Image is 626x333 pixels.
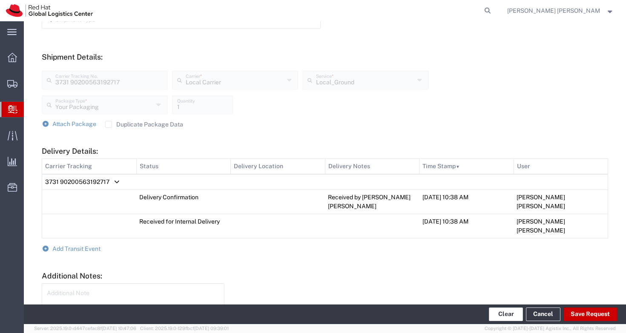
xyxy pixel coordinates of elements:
[42,52,608,61] h5: Shipment Details:
[514,214,608,238] td: [PERSON_NAME] [PERSON_NAME]
[136,158,231,174] th: Status
[526,307,560,321] a: Cancel
[231,158,325,174] th: Delivery Location
[563,307,617,321] button: Save Request
[136,189,231,214] td: Delivery Confirmation
[52,245,101,252] span: Add Transit Event
[42,158,137,174] th: Carrier Tracking
[102,326,136,331] span: [DATE] 10:47:06
[42,146,608,155] h5: Delivery Details:
[514,158,608,174] th: User
[489,307,523,321] button: Clear
[42,271,608,280] h5: Additional Notes:
[140,326,229,331] span: Client: 2025.19.0-129fbcf
[325,158,419,174] th: Delivery Notes
[105,121,183,128] label: Duplicate Package Data
[194,326,229,331] span: [DATE] 09:39:01
[419,189,514,214] td: [DATE] 10:38 AM
[419,214,514,238] td: [DATE] 10:38 AM
[485,325,616,332] span: Copyright © [DATE]-[DATE] Agistix Inc., All Rights Reserved
[514,189,608,214] td: [PERSON_NAME] [PERSON_NAME]
[136,214,231,238] td: Received for Internal Delivery
[419,158,514,174] th: Time Stamp
[6,4,93,17] img: logo
[52,121,96,127] span: Attach Package
[34,326,136,331] span: Server: 2025.19.0-d447cefac8f
[325,189,419,214] td: Received by [PERSON_NAME] [PERSON_NAME]
[42,158,608,238] table: Delivery Details:
[45,178,109,185] span: 3731 90200563192717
